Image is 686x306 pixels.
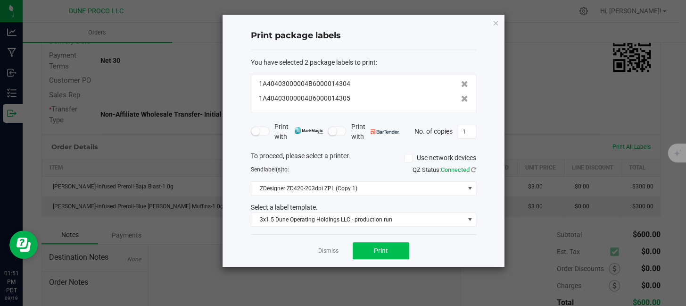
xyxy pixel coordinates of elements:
span: label(s) [264,166,282,173]
label: Use network devices [404,153,476,163]
button: Print [353,242,409,259]
span: You have selected 2 package labels to print [251,59,376,66]
span: QZ Status: [413,166,476,173]
span: 1A40403000004B6000014304 [259,79,350,89]
a: Dismiss [318,247,339,255]
img: mark_magic_cybra.png [294,127,323,134]
span: ZDesigner ZD420-203dpi ZPL (Copy 1) [251,182,464,195]
div: To proceed, please select a printer. [244,151,483,165]
span: Send to: [251,166,289,173]
div: : [251,58,476,68]
img: bartender.png [371,129,399,134]
div: Select a label template. [244,203,483,212]
span: 1A40403000004B6000014305 [259,93,350,103]
span: Print with [351,122,399,142]
span: Print [374,247,388,255]
h4: Print package labels [251,30,476,42]
iframe: Resource center [9,230,38,259]
span: Print with [274,122,323,142]
span: No. of copies [414,127,453,135]
span: Connected [441,166,470,173]
span: 3x1.5 Dune Operating Holdings LLC - production run [251,213,464,226]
